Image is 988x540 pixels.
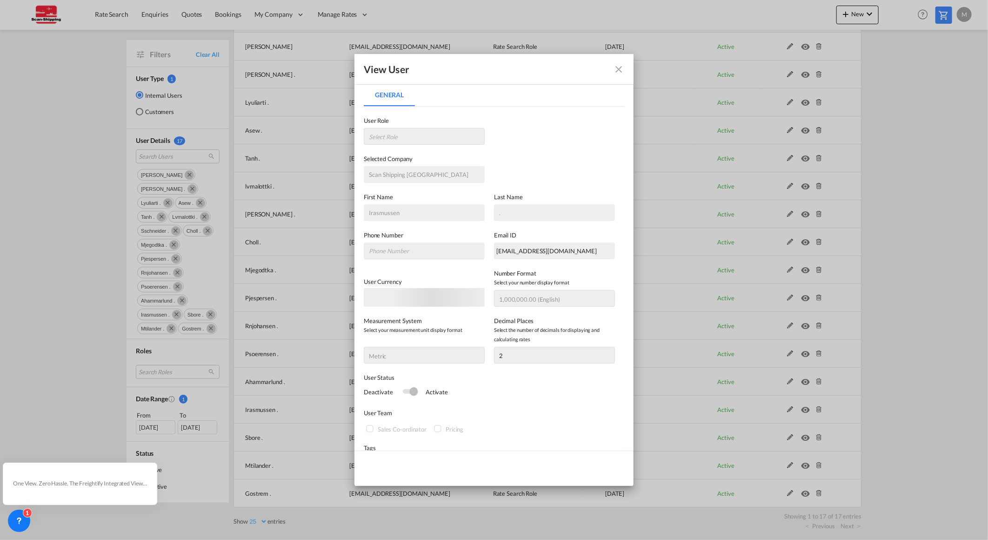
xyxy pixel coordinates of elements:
[378,425,427,434] div: Sales Co-ordinator
[494,204,615,221] input: Last name
[402,385,416,399] md-switch: Switch 1
[494,192,615,202] label: Last Name
[364,128,485,145] md-select: {{(ctrl.parent.createData.viewShipper && !ctrl.parent.createData.user_data.role_id) ? 'N/A' : 'Se...
[364,63,409,75] div: View User
[434,425,463,434] md-checkbox: Pricing
[364,154,485,163] label: Selected Company
[364,166,485,183] input: Selected Company
[494,278,615,287] span: Select your number display format
[364,84,415,106] md-tab-item: General
[364,443,485,452] label: Tags
[446,425,463,434] div: Pricing
[494,316,615,325] label: Decimal Places
[494,243,615,259] div: irasmussen@scan-shipping.com
[366,425,427,434] md-checkbox: Sales Co-ordinator
[499,352,503,359] div: 2
[494,230,615,240] label: Email ID
[364,408,624,418] div: User Team
[354,54,634,486] md-dialog: General General ...
[494,269,615,278] label: Number Format
[364,116,485,125] label: User Role
[364,373,494,382] div: User Status
[613,64,624,75] md-icon: icon-close fg-AAA8AD
[609,60,628,79] button: icon-close fg-AAA8AD
[494,325,615,344] span: Select the number of decimals for displaying and calculating rates
[364,84,424,106] md-pagination-wrapper: Use the left and right arrow keys to navigate between tabs
[364,192,485,202] label: First Name
[364,230,485,240] label: Phone Number
[364,387,402,397] div: Deactivate
[369,352,386,360] div: metric
[364,278,402,285] label: User Currency
[416,387,448,397] div: Activate
[364,316,485,325] label: Measurement System
[499,296,560,303] div: 1,000,000.00 (English)
[364,325,485,335] span: Select your measurement unit display format
[364,243,485,259] input: Phone Number
[364,204,485,221] input: First name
